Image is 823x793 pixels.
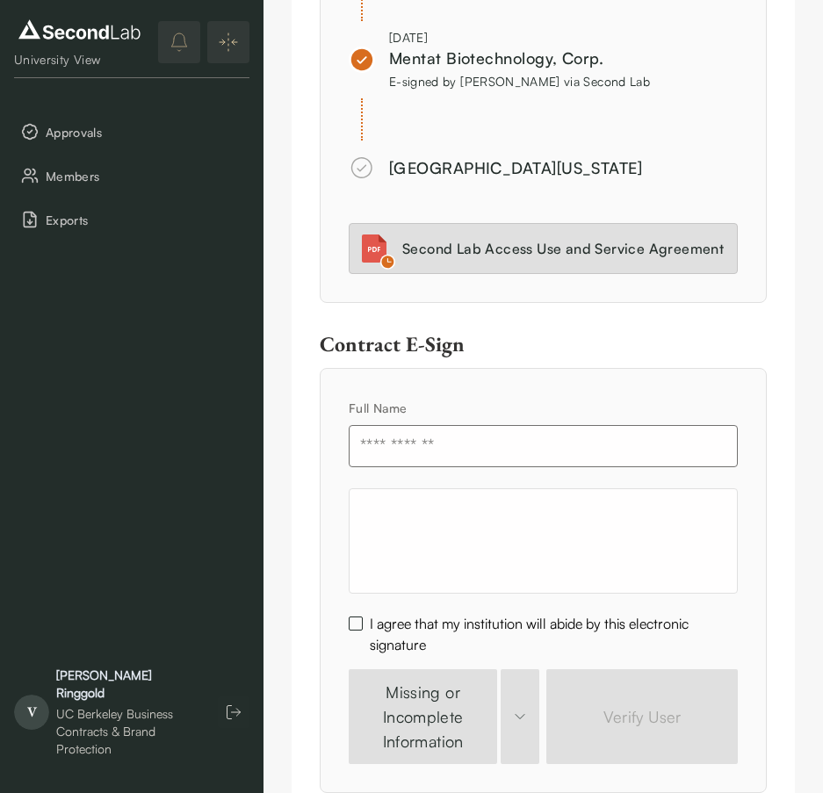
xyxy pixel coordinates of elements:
[402,238,724,259] div: Second Lab Access Use and Service Agreement
[218,696,249,728] button: Log out
[14,695,49,730] span: V
[370,613,738,655] label: I agree that my institution will abide by this electronic signature
[56,705,200,758] div: UC Berkeley Business Contracts & Brand Protection
[349,400,408,415] label: Full Name
[14,16,145,44] img: logo
[389,47,650,70] div: Mentat Biotechnology, Corp.
[46,167,242,185] span: Members
[379,254,395,270] img: Check icon for pdf
[349,669,497,764] button: Missing or Incomplete Information
[501,669,539,764] button: update-status
[349,155,375,181] img: approved
[14,157,249,194] button: Members
[46,123,242,141] span: Approvals
[158,21,200,63] button: notifications
[349,47,375,73] img: pending_uni_approve
[360,234,388,263] img: Attachment icon for pdf
[320,331,767,357] div: Contract E-Sign
[349,223,738,274] a: Attachment icon for pdfCheck icon for pdfSecond Lab Access Use and Service Agreement
[389,28,650,47] div: [DATE]
[389,156,642,180] div: [GEOGRAPHIC_DATA][US_STATE]
[46,211,242,229] span: Exports
[497,669,539,764] button: update-status
[14,201,249,238] button: Exports
[389,74,650,89] span: E-signed by [PERSON_NAME] via Second Lab
[56,667,200,702] div: [PERSON_NAME] Ringgold
[207,21,249,63] button: Expand/Collapse sidebar
[14,51,145,68] div: University View
[14,113,249,150] button: Approvals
